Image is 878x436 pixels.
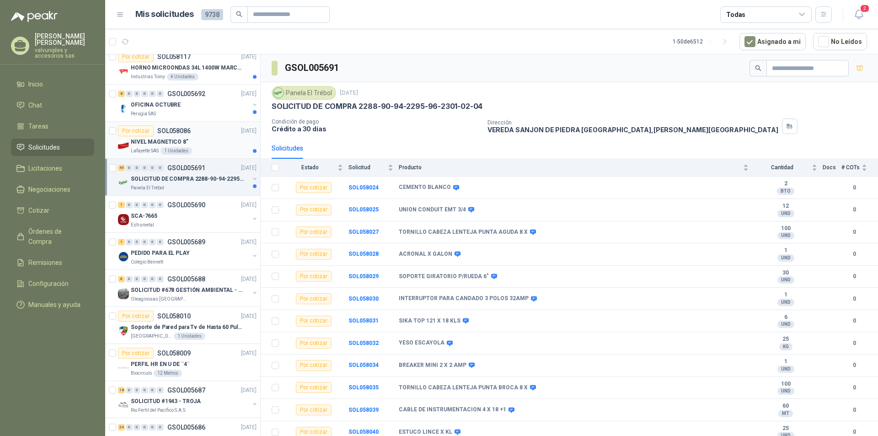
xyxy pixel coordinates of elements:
[131,407,187,414] p: Rio Fertil del Pacífico S.A.S.
[272,143,303,153] div: Solicitudes
[348,159,399,177] th: Solicitud
[134,165,140,171] div: 0
[11,118,94,135] a: Tareas
[779,343,792,350] div: KG
[348,251,379,257] b: SOL058028
[149,239,156,245] div: 0
[157,313,191,319] p: SOL058010
[754,225,817,232] b: 100
[241,238,257,247] p: [DATE]
[118,239,125,245] div: 1
[296,338,332,349] div: Por cotizar
[118,66,129,77] img: Company Logo
[348,273,379,280] b: SOL058029
[236,11,242,17] span: search
[149,165,156,171] div: 0
[126,165,133,171] div: 0
[241,201,257,210] p: [DATE]
[118,199,258,229] a: 1 0 0 0 0 0 GSOL005690[DATE] Company LogoSCA-7665Estrumetal
[141,424,148,431] div: 0
[134,239,140,245] div: 0
[131,360,189,369] p: PERFIL HR EN U DE ¨4¨
[28,121,48,131] span: Tareas
[754,403,817,410] b: 60
[161,147,192,155] div: 1 Unidades
[134,91,140,97] div: 0
[201,9,223,20] span: 9738
[149,91,156,97] div: 0
[167,239,205,245] p: GSOL005689
[167,424,205,431] p: GSOL005686
[754,247,817,254] b: 1
[149,424,156,431] div: 0
[348,164,386,171] span: Solicitud
[118,362,129,373] img: Company Logo
[841,159,878,177] th: # COTs
[126,387,133,393] div: 0
[11,181,94,198] a: Negociaciones
[285,61,340,75] h3: GSOL005691
[118,125,154,136] div: Por cotizar
[754,425,817,432] b: 25
[272,118,480,125] p: Condición de pago
[118,424,125,431] div: 34
[777,232,794,239] div: UND
[399,318,460,325] b: SIKA TOP 121 X 18 KLS
[487,126,778,134] p: VEREDA SANJON DE PIEDRA [GEOGRAPHIC_DATA] , [PERSON_NAME][GEOGRAPHIC_DATA]
[487,119,778,126] p: Dirección
[841,383,867,392] b: 0
[241,127,257,135] p: [DATE]
[777,321,794,328] div: UND
[118,51,154,62] div: Por cotizar
[399,429,452,436] b: ESTUCO LINCE X KL
[348,340,379,346] a: SOL058032
[399,273,489,280] b: SOPORTE GIRATORIO P/RUEDA 6"
[296,316,332,327] div: Por cotizar
[348,429,379,435] b: SOL058040
[131,147,159,155] p: Lafayette SAS
[11,160,94,177] a: Licitaciones
[399,206,466,214] b: UNION CONDUIT EMT 3/4
[141,387,148,393] div: 0
[131,73,165,81] p: Industrias Tomy
[157,202,164,208] div: 0
[118,399,129,410] img: Company Logo
[149,276,156,282] div: 0
[348,184,379,191] a: SOL058024
[118,162,258,192] a: 45 0 0 0 0 0 GSOL005691[DATE] Company LogoSOLICITUD DE COMPRA 2288-90-94-2295-96-2301-02-04Panela...
[141,276,148,282] div: 0
[135,8,194,21] h1: Mis solicitudes
[399,229,528,236] b: TORNILLO CABEZA LENTEJA PUNTA AGUDA 8 X
[777,254,794,262] div: UND
[118,385,258,414] a: 18 0 0 0 0 0 GSOL005687[DATE] Company LogoSOLICITUD #1943 - TROJARio Fertil del Pacífico S.A.S.
[28,300,80,310] span: Manuales y ayuda
[841,183,867,192] b: 0
[11,202,94,219] a: Cotizar
[754,203,817,210] b: 12
[118,348,154,359] div: Por cotizar
[296,404,332,415] div: Por cotizar
[754,180,817,188] b: 2
[754,164,810,171] span: Cantidad
[348,318,379,324] b: SOL058031
[777,388,794,395] div: UND
[778,410,793,417] div: MT
[754,336,817,343] b: 25
[105,307,260,344] a: Por cotizarSOL058010[DATE] Company LogoSoporte de Pared para Tv de Hasta 60 Pulgadas con Brazo Ar...
[348,407,379,413] a: SOL058039
[841,250,867,258] b: 0
[241,312,257,321] p: [DATE]
[348,384,379,391] a: SOL058035
[118,237,258,266] a: 1 0 0 0 0 0 GSOL005689[DATE] Company LogoPEDIDO PARA EL PLAYColegio Bennett
[134,387,140,393] div: 0
[348,296,379,302] a: SOL058030
[131,286,245,295] p: SOLICITUD #678 GESTIÓN AMBIENTAL - TUMACO
[284,164,336,171] span: Estado
[167,73,198,81] div: 4 Unidades
[134,424,140,431] div: 0
[35,48,94,59] p: valvuniples y accesorios sas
